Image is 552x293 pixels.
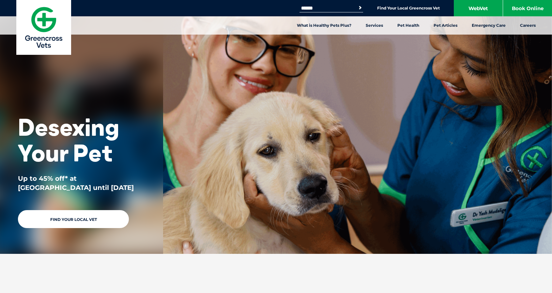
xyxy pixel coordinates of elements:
[426,16,465,35] a: Pet Articles
[465,16,513,35] a: Emergency Care
[377,6,440,11] a: Find Your Local Greencross Vet
[290,16,359,35] a: What is Healthy Pets Plus?
[18,114,145,166] h1: Desexing Your Pet
[18,210,129,228] a: Find Your Local Vet
[359,16,390,35] a: Services
[390,16,426,35] a: Pet Health
[357,5,363,11] button: Search
[513,16,543,35] a: Careers
[18,174,145,192] p: Up to 45% off* at [GEOGRAPHIC_DATA] until [DATE]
